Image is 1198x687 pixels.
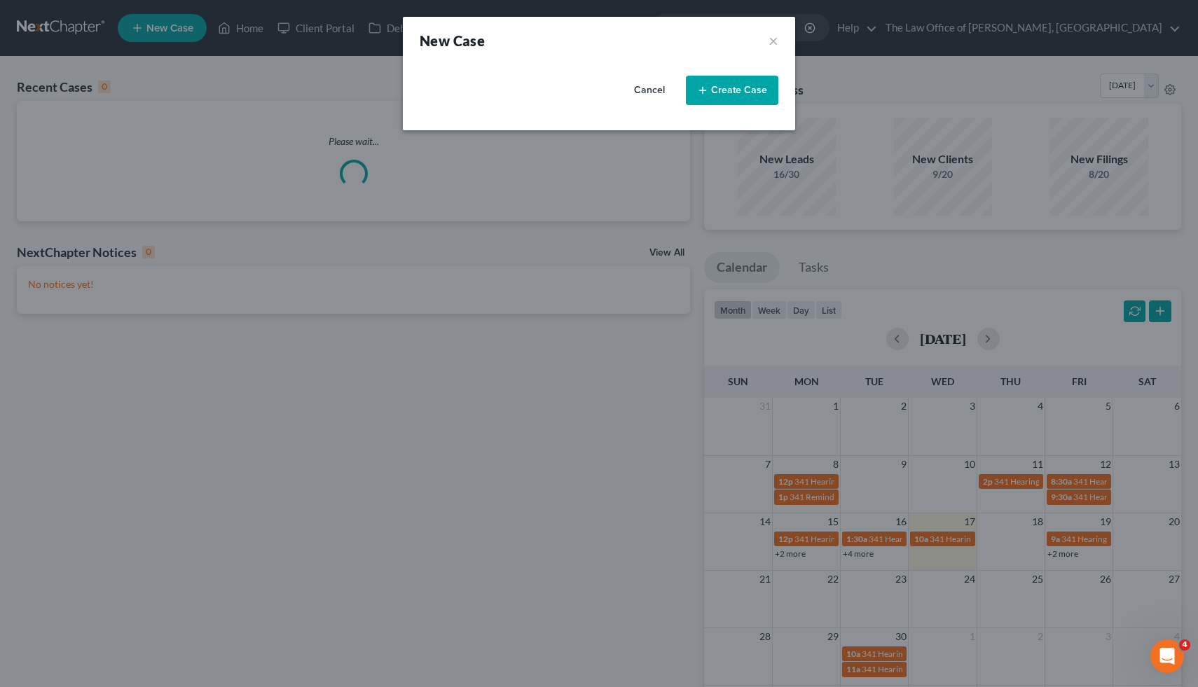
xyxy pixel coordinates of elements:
[686,76,778,105] button: Create Case
[1179,639,1190,651] span: 4
[1150,639,1184,673] iframe: Intercom live chat
[619,76,680,104] button: Cancel
[769,31,778,50] button: ×
[420,32,485,49] strong: New Case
